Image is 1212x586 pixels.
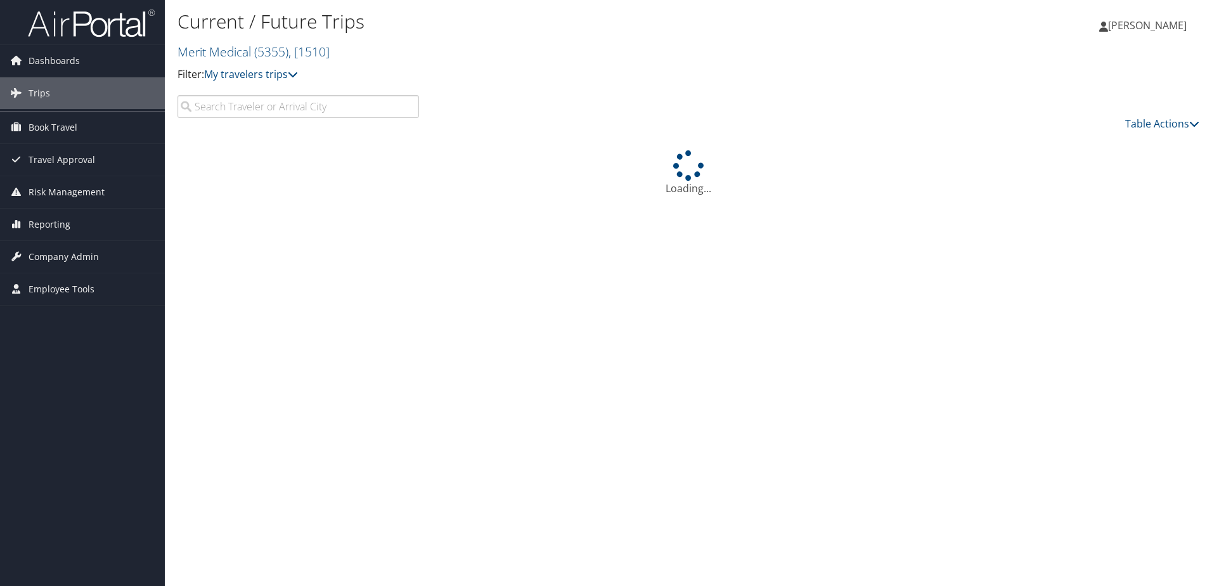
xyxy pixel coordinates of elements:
[29,144,95,176] span: Travel Approval
[177,67,859,83] p: Filter:
[29,112,77,143] span: Book Travel
[29,45,80,77] span: Dashboards
[177,150,1199,196] div: Loading...
[204,67,298,81] a: My travelers trips
[29,273,94,305] span: Employee Tools
[29,241,99,273] span: Company Admin
[29,209,70,240] span: Reporting
[29,176,105,208] span: Risk Management
[177,8,859,35] h1: Current / Future Trips
[1125,117,1199,131] a: Table Actions
[1108,18,1187,32] span: [PERSON_NAME]
[177,43,330,60] a: Merit Medical
[177,95,419,118] input: Search Traveler or Arrival City
[254,43,288,60] span: ( 5355 )
[29,77,50,109] span: Trips
[28,8,155,38] img: airportal-logo.png
[288,43,330,60] span: , [ 1510 ]
[1099,6,1199,44] a: [PERSON_NAME]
